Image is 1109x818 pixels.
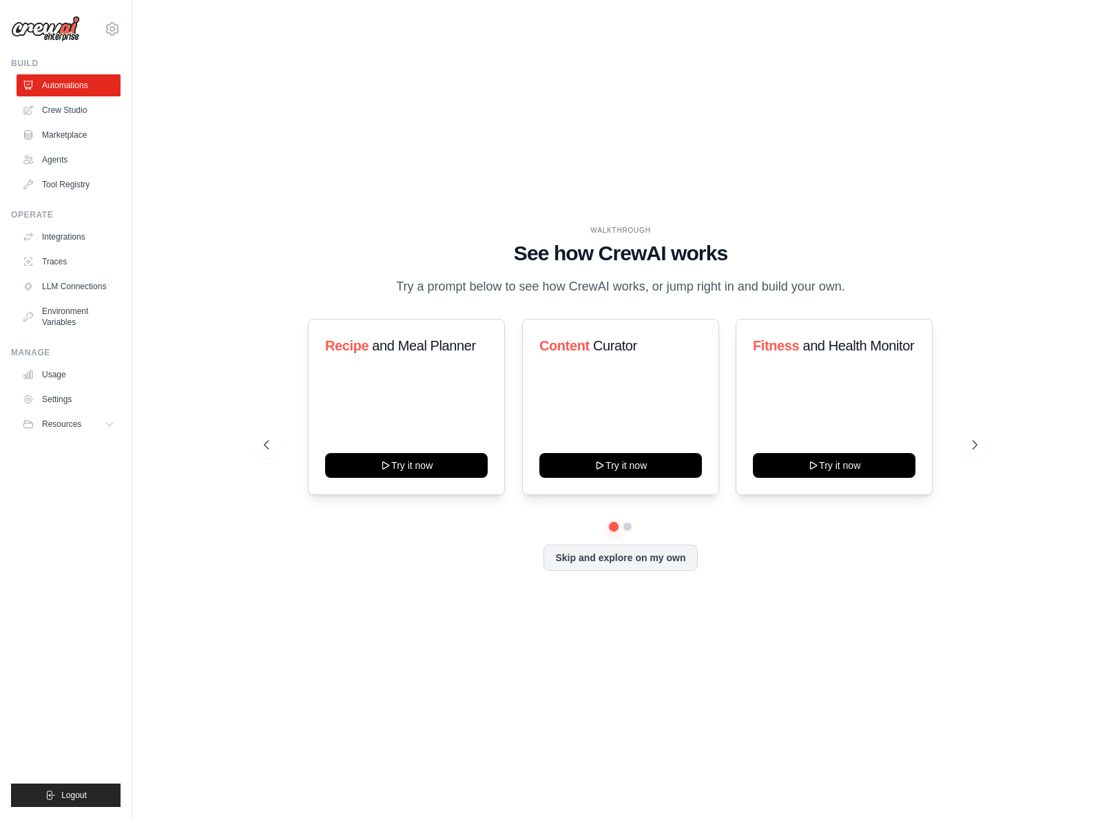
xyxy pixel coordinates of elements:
[539,453,702,478] button: Try it now
[17,388,121,410] a: Settings
[753,338,799,353] span: Fitness
[17,300,121,333] a: Environment Variables
[11,784,121,807] button: Logout
[325,338,369,353] span: Recipe
[17,251,121,273] a: Traces
[61,790,87,801] span: Logout
[389,277,852,297] p: Try a prompt below to see how CrewAI works, or jump right in and build your own.
[17,74,121,96] a: Automations
[17,413,121,435] button: Resources
[264,241,977,266] h1: See how CrewAI works
[11,209,121,220] div: Operate
[11,58,121,69] div: Build
[17,275,121,297] a: LLM Connections
[17,226,121,248] a: Integrations
[264,225,977,235] div: WALKTHROUGH
[803,338,915,353] span: and Health Monitor
[325,453,488,478] button: Try it now
[17,364,121,386] a: Usage
[543,545,697,571] button: Skip and explore on my own
[17,149,121,171] a: Agents
[373,338,476,353] span: and Meal Planner
[42,419,81,430] span: Resources
[539,338,590,353] span: Content
[11,347,121,358] div: Manage
[11,16,80,42] img: Logo
[17,99,121,121] a: Crew Studio
[17,174,121,196] a: Tool Registry
[593,338,637,353] span: Curator
[17,124,121,146] a: Marketplace
[753,453,915,478] button: Try it now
